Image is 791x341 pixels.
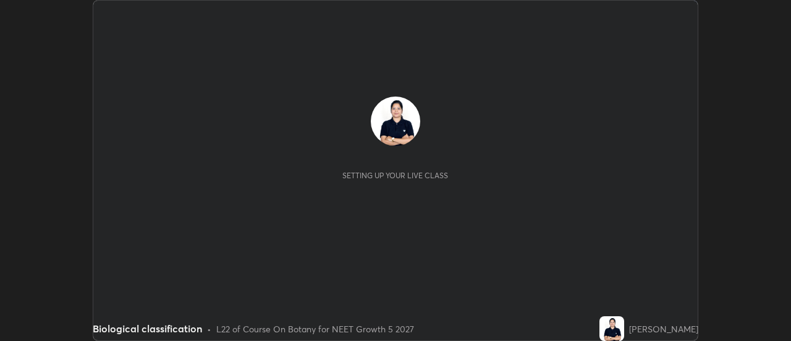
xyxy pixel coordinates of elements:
[599,316,624,341] img: 6112c12a2c27441c9b67f2bf0dcde0d6.jpg
[371,97,420,146] img: 6112c12a2c27441c9b67f2bf0dcde0d6.jpg
[207,322,211,335] div: •
[216,322,414,335] div: L22 of Course On Botany for NEET Growth 5 2027
[93,321,202,336] div: Biological classification
[342,171,448,180] div: Setting up your live class
[629,322,698,335] div: [PERSON_NAME]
